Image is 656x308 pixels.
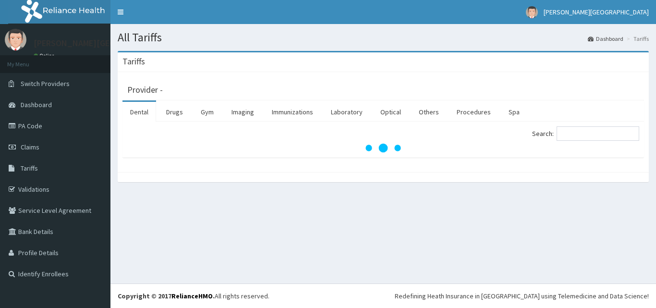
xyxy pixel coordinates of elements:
[501,102,527,122] a: Spa
[557,126,639,141] input: Search:
[110,283,656,308] footer: All rights reserved.
[21,164,38,172] span: Tariffs
[411,102,447,122] a: Others
[5,29,26,50] img: User Image
[395,291,649,301] div: Redefining Heath Insurance in [GEOGRAPHIC_DATA] using Telemedicine and Data Science!
[624,35,649,43] li: Tariffs
[127,86,163,94] h3: Provider -
[21,100,52,109] span: Dashboard
[323,102,370,122] a: Laboratory
[118,292,215,300] strong: Copyright © 2017 .
[364,129,402,167] svg: audio-loading
[264,102,321,122] a: Immunizations
[449,102,498,122] a: Procedures
[122,102,156,122] a: Dental
[373,102,409,122] a: Optical
[588,35,623,43] a: Dashboard
[118,31,649,44] h1: All Tariffs
[526,6,538,18] img: User Image
[21,79,70,88] span: Switch Providers
[122,57,145,66] h3: Tariffs
[158,102,191,122] a: Drugs
[171,292,213,300] a: RelianceHMO
[34,52,57,59] a: Online
[193,102,221,122] a: Gym
[532,126,639,141] label: Search:
[224,102,262,122] a: Imaging
[544,8,649,16] span: [PERSON_NAME][GEOGRAPHIC_DATA]
[34,39,176,48] p: [PERSON_NAME][GEOGRAPHIC_DATA]
[21,143,39,151] span: Claims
